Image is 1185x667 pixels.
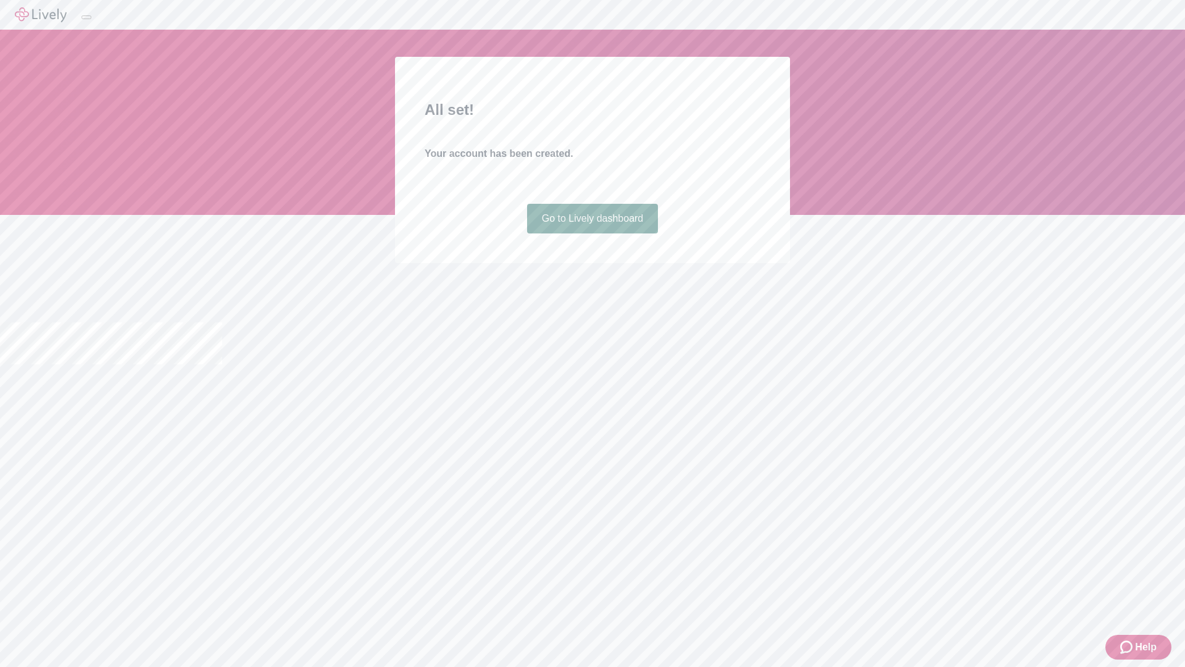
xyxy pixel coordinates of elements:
[81,15,91,19] button: Log out
[425,99,760,121] h2: All set!
[1135,640,1157,655] span: Help
[15,7,67,22] img: Lively
[527,204,659,233] a: Go to Lively dashboard
[1105,635,1171,660] button: Zendesk support iconHelp
[1120,640,1135,655] svg: Zendesk support icon
[425,146,760,161] h4: Your account has been created.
